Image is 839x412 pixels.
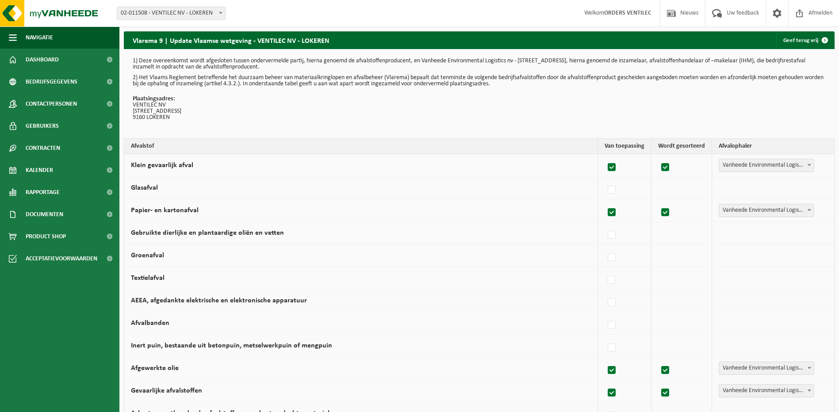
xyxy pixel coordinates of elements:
[26,137,60,159] span: Contracten
[712,139,834,154] th: Afvalophaler
[26,225,66,248] span: Product Shop
[133,75,826,87] p: 2) Het Vlaams Reglement betreffende het duurzaam beheer van materiaalkringlopen en afvalbeheer (V...
[131,229,284,237] label: Gebruikte dierlijke en plantaardige oliën en vetten
[719,362,814,375] span: Vanheede Environmental Logistics
[133,96,826,121] p: VENTILEC NV [STREET_ADDRESS] 9160 LOKEREN
[651,139,712,154] th: Wordt gesorteerd
[719,362,814,374] span: Vanheede Environmental Logistics
[719,159,814,172] span: Vanheede Environmental Logistics
[133,58,826,70] p: 1) Deze overeenkomst wordt afgesloten tussen ondervermelde partij, hierna genoemd de afvalstoffen...
[598,139,651,154] th: Van toepassing
[26,159,53,181] span: Kalender
[131,320,169,327] label: Afvalbanden
[131,207,199,214] label: Papier- en kartonafval
[26,27,53,49] span: Navigatie
[26,248,97,270] span: Acceptatievoorwaarden
[131,275,165,282] label: Textielafval
[26,49,59,71] span: Dashboard
[26,71,77,93] span: Bedrijfsgegevens
[131,162,193,169] label: Klein gevaarlijk afval
[131,342,332,349] label: Inert puin, bestaande uit betonpuin, metselwerkpuin of mengpuin
[131,184,158,191] label: Glasafval
[719,204,814,217] span: Vanheede Environmental Logistics
[776,31,834,49] a: Geef terug vrij
[131,365,179,372] label: Afgewerkte olie
[124,139,598,154] th: Afvalstof
[719,384,814,397] span: Vanheede Environmental Logistics
[124,31,338,49] h2: Vlarema 9 | Update Vlaamse wetgeving - VENTILEC NV - LOKEREN
[131,387,202,394] label: Gevaarlijke afvalstoffen
[719,159,814,172] span: Vanheede Environmental Logistics
[26,93,77,115] span: Contactpersonen
[117,7,225,19] span: 02-011508 - VENTILEC NV - LOKEREN
[117,7,226,20] span: 02-011508 - VENTILEC NV - LOKEREN
[719,204,814,217] span: Vanheede Environmental Logistics
[131,252,164,259] label: Groenafval
[26,203,63,225] span: Documenten
[26,181,60,203] span: Rapportage
[131,297,307,304] label: AEEA, afgedankte elektrische en elektronische apparatuur
[719,385,814,397] span: Vanheede Environmental Logistics
[604,10,651,16] strong: ORDERS VENTILEC
[26,115,59,137] span: Gebruikers
[133,95,175,102] strong: Plaatsingsadres:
